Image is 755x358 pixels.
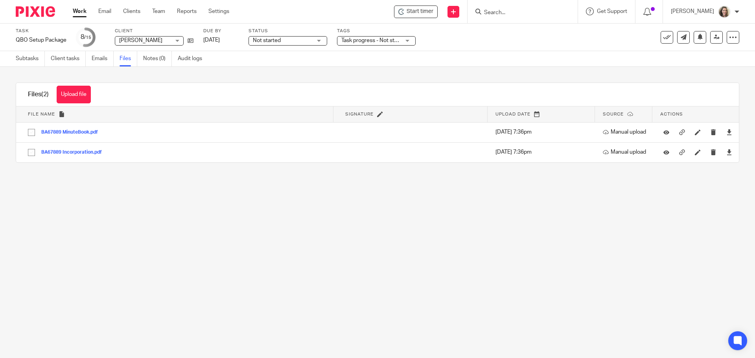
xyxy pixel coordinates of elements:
span: Signature [345,112,374,116]
div: Nichole Pereira - QBO Setup Package [394,6,438,18]
span: Start timer [407,7,433,16]
small: /15 [84,35,91,40]
p: [PERSON_NAME] [671,7,714,15]
span: Upload date [495,112,530,116]
input: Search [483,9,554,17]
p: [DATE] 7:36pm [495,128,591,136]
span: [DATE] [203,37,220,43]
a: Reports [177,7,197,15]
a: Audit logs [178,51,208,66]
span: File name [28,112,55,116]
span: Task progress - Not started [341,38,407,43]
a: Files [120,51,137,66]
label: Status [249,28,327,34]
button: BA67889 Incorporation.pdf [41,150,108,155]
img: Pixie [16,6,55,17]
img: IMG_7896.JPG [718,6,731,18]
span: Get Support [597,9,627,14]
a: Clients [123,7,140,15]
input: Select [24,125,39,140]
input: Select [24,145,39,160]
a: Download [726,128,732,136]
span: [PERSON_NAME] [119,38,162,43]
a: Team [152,7,165,15]
p: Manual upload [603,128,648,136]
label: Task [16,28,66,34]
a: Emails [92,51,114,66]
a: Work [73,7,87,15]
a: Email [98,7,111,15]
button: BA67889 MinuteBook.pdf [41,130,104,135]
label: Due by [203,28,239,34]
a: Notes (0) [143,51,172,66]
button: Upload file [57,86,91,103]
h1: Files [28,90,49,99]
a: Settings [208,7,229,15]
p: [DATE] 7:36pm [495,148,591,156]
div: QBO Setup Package [16,36,66,44]
label: Tags [337,28,416,34]
label: Client [115,28,193,34]
p: Manual upload [603,148,648,156]
div: 8 [81,33,91,42]
a: Subtasks [16,51,45,66]
span: Not started [253,38,281,43]
span: Source [603,112,624,116]
span: (2) [41,91,49,97]
a: Client tasks [51,51,86,66]
a: Download [726,148,732,156]
span: Actions [660,112,683,116]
